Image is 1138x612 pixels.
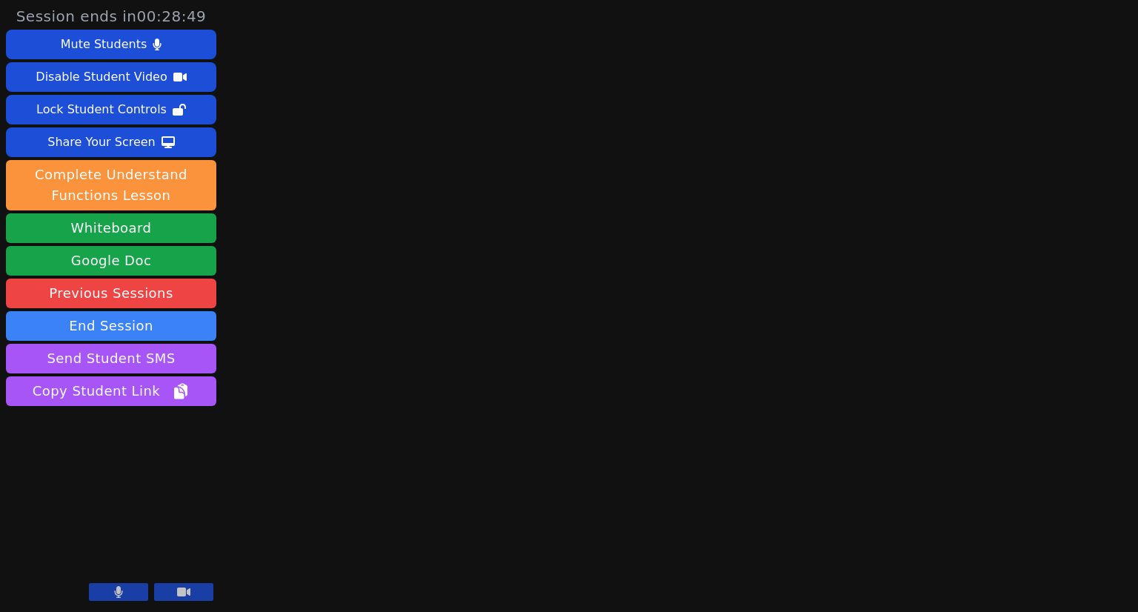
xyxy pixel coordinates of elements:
a: Google Doc [6,246,216,276]
button: Share Your Screen [6,127,216,157]
button: Whiteboard [6,213,216,243]
button: Mute Students [6,30,216,59]
div: Share Your Screen [47,130,156,154]
span: Session ends in [16,6,207,27]
button: Lock Student Controls [6,95,216,124]
span: Copy Student Link [33,381,190,402]
a: Previous Sessions [6,279,216,308]
button: End Session [6,311,216,341]
button: Complete Understand Functions Lesson [6,160,216,210]
button: Disable Student Video [6,62,216,92]
div: Disable Student Video [36,65,167,89]
time: 00:28:49 [137,7,207,25]
button: Send Student SMS [6,344,216,373]
div: Lock Student Controls [36,98,167,122]
button: Copy Student Link [6,376,216,406]
div: Mute Students [61,33,147,56]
